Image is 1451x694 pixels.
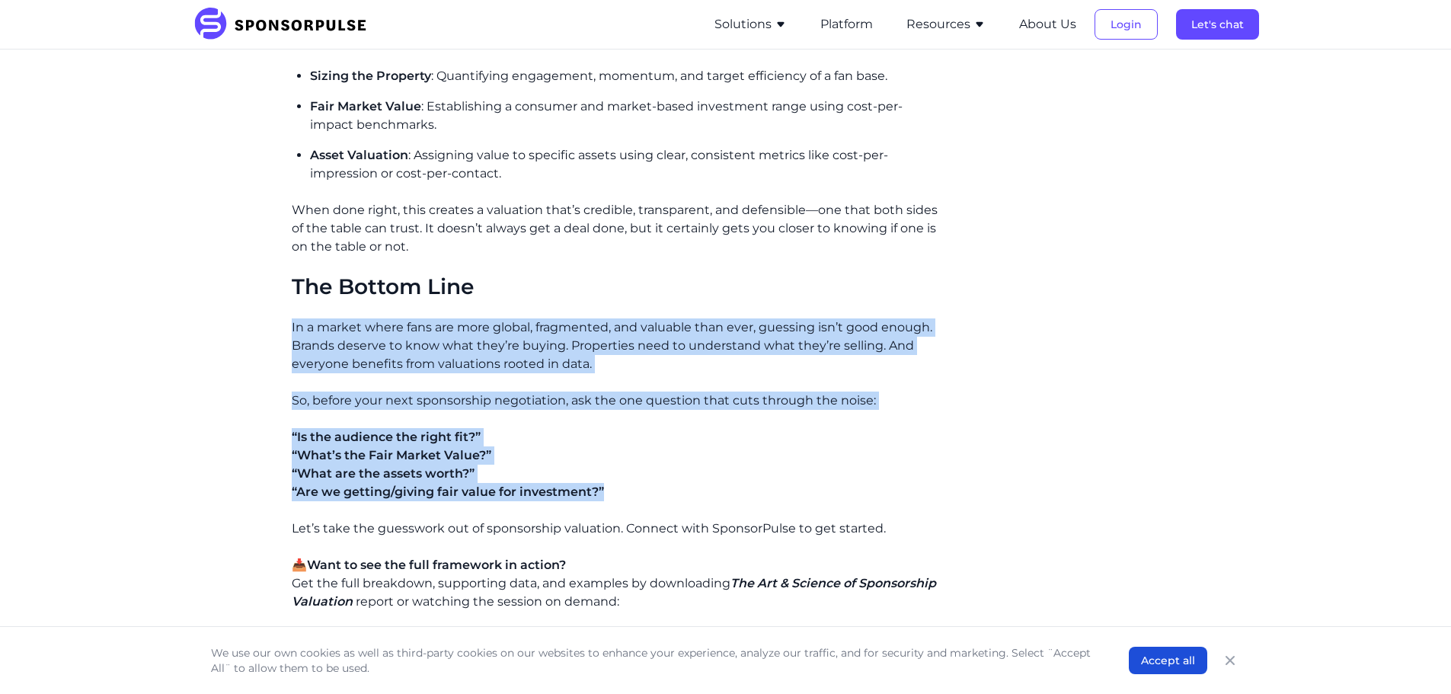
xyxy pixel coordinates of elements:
[820,18,873,31] a: Platform
[1129,647,1207,674] button: Accept all
[310,67,940,85] p: : Quantifying engagement, momentum, and target efficiency of a fan base.
[193,8,378,41] img: SponsorPulse
[906,15,986,34] button: Resources
[310,98,940,134] p: : Establishing a consumer and market-based investment range using cost-per-impact benchmarks.
[310,99,421,114] span: Fair Market Value
[1095,9,1158,40] button: Login
[1375,621,1451,694] iframe: Chat Widget
[292,576,936,609] i: The Art & Science of Sponsorship Valuation
[310,148,408,162] span: Asset Valuation
[307,558,566,572] span: Want to see the full framework in action?
[310,69,431,83] span: Sizing the Property
[714,15,787,34] button: Solutions
[1019,18,1076,31] a: About Us
[310,146,940,183] p: : Assigning value to specific assets using clear, consistent metrics like cost-per-impression or ...
[292,520,940,538] p: Let’s take the guesswork out of sponsorship valuation. Connect with SponsorPulse to get started.
[292,392,940,410] p: So, before your next sponsorship negotiation, ask the one question that cuts through the noise:
[292,556,940,611] p: 📥 Get the full breakdown, supporting data, and examples by downloading report or watching the ses...
[292,201,940,256] p: When done right, this creates a valuation that’s credible, transparent, and defensible—one that b...
[292,318,940,373] p: In a market where fans are more global, fragmented, and valuable than ever, guessing isn’t good e...
[292,430,604,499] span: “Is the audience the right fit?” “What’s the Fair Market Value?” “What are the assets worth?” “Ar...
[292,273,474,299] span: The Bottom Line
[1219,650,1241,671] button: Close
[1176,18,1259,31] a: Let's chat
[211,645,1098,676] p: We use our own cookies as well as third-party cookies on our websites to enhance your experience,...
[1019,15,1076,34] button: About Us
[1176,9,1259,40] button: Let's chat
[1095,18,1158,31] a: Login
[820,15,873,34] button: Platform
